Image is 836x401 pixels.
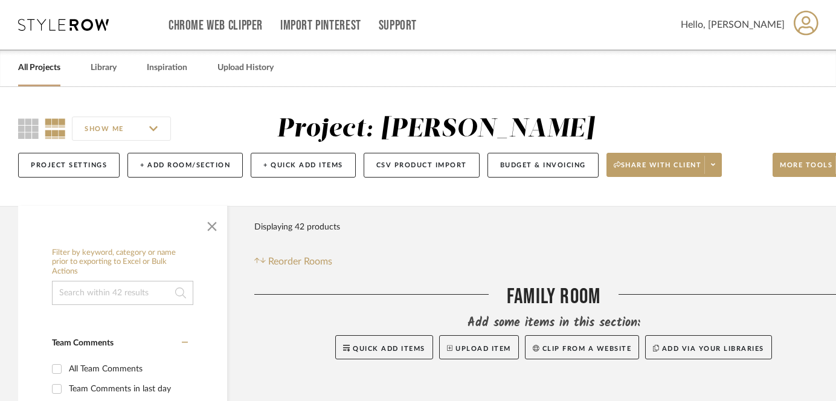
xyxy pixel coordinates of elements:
a: Library [91,60,117,76]
a: All Projects [18,60,60,76]
a: Import Pinterest [280,21,361,31]
span: Share with client [614,161,702,179]
button: Upload Item [439,335,519,359]
button: Clip from a website [525,335,639,359]
span: Hello, [PERSON_NAME] [681,18,785,32]
div: Project: [PERSON_NAME] [277,117,594,142]
button: Budget & Invoicing [487,153,599,178]
button: Quick Add Items [335,335,433,359]
h6: Filter by keyword, category or name prior to exporting to Excel or Bulk Actions [52,248,193,277]
button: Share with client [606,153,722,177]
button: + Quick Add Items [251,153,356,178]
div: Team Comments in last day [69,379,185,399]
input: Search within 42 results [52,281,193,305]
button: CSV Product Import [364,153,480,178]
button: Add via your libraries [645,335,772,359]
span: Team Comments [52,339,114,347]
button: Close [200,212,224,236]
span: Quick Add Items [353,345,425,352]
button: Reorder Rooms [254,254,332,269]
a: Chrome Web Clipper [169,21,263,31]
button: Project Settings [18,153,120,178]
span: More tools [780,161,832,179]
a: Inspiration [147,60,187,76]
div: All Team Comments [69,359,185,379]
div: Displaying 42 products [254,215,340,239]
a: Upload History [217,60,274,76]
span: Reorder Rooms [268,254,332,269]
a: Support [379,21,417,31]
button: + Add Room/Section [127,153,243,178]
